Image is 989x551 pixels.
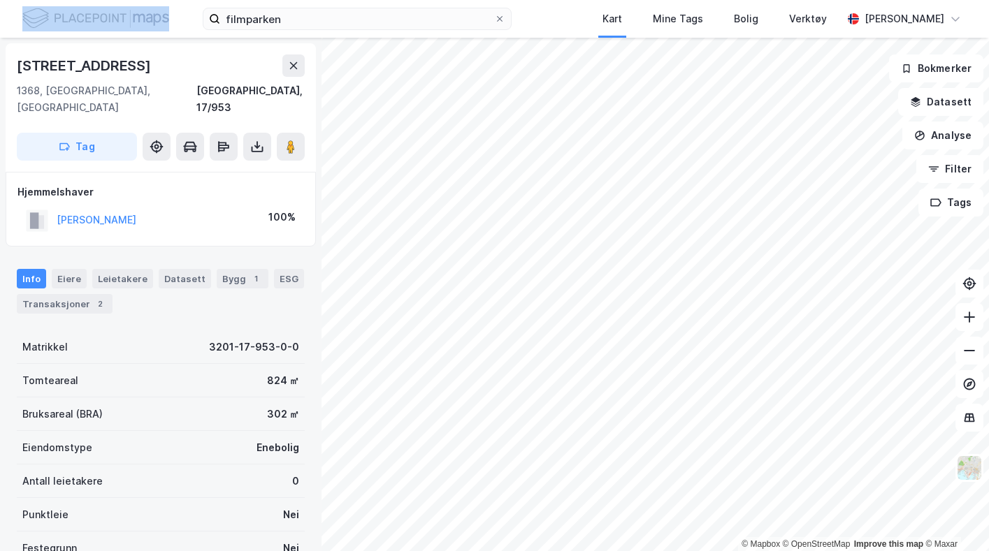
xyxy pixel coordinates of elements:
[93,297,107,311] div: 2
[956,455,983,481] img: Z
[268,209,296,226] div: 100%
[653,10,703,27] div: Mine Tags
[217,269,268,288] div: Bygg
[17,184,304,200] div: Hjemmelshaver
[292,473,299,490] div: 0
[17,54,154,77] div: [STREET_ADDRESS]
[898,88,983,116] button: Datasett
[902,122,983,149] button: Analyse
[52,269,87,288] div: Eiere
[283,506,299,523] div: Nei
[918,189,983,216] button: Tags
[209,339,299,355] div: 3201-17-953-0-0
[742,539,780,549] a: Mapbox
[17,82,196,116] div: 1368, [GEOGRAPHIC_DATA], [GEOGRAPHIC_DATA]
[22,439,92,456] div: Eiendomstype
[865,10,944,27] div: [PERSON_NAME]
[267,406,299,423] div: 302 ㎡
[274,269,304,288] div: ESG
[159,269,211,288] div: Datasett
[919,484,989,551] iframe: Chat Widget
[257,439,299,456] div: Enebolig
[602,10,622,27] div: Kart
[22,6,169,31] img: logo.f888ab2527a4732fd821a326f86c7f29.svg
[22,473,103,490] div: Antall leietakere
[220,8,494,29] input: Søk på adresse, matrikkel, gårdeiere, leietakere eller personer
[22,339,68,355] div: Matrikkel
[17,133,137,161] button: Tag
[22,406,103,423] div: Bruksareal (BRA)
[734,10,758,27] div: Bolig
[916,155,983,183] button: Filter
[92,269,153,288] div: Leietakere
[789,10,827,27] div: Verktøy
[783,539,851,549] a: OpenStreetMap
[17,269,46,288] div: Info
[854,539,923,549] a: Improve this map
[17,294,113,314] div: Transaksjoner
[889,54,983,82] button: Bokmerker
[22,506,68,523] div: Punktleie
[196,82,305,116] div: [GEOGRAPHIC_DATA], 17/953
[249,272,263,286] div: 1
[22,372,78,389] div: Tomteareal
[267,372,299,389] div: 824 ㎡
